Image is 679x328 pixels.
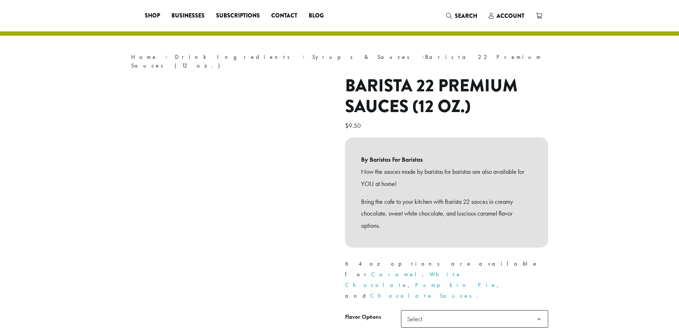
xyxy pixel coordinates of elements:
span: Shop [145,11,160,20]
span: Account [497,12,524,20]
p: Bring the cafe to your kitchen with Barista 22 sauces in creamy chocolate, sweet white chocolate,... [361,196,532,232]
bdi: 9.50 [345,121,362,130]
span: $ [345,121,349,130]
p: 64 oz options are available for , , , and . [345,258,548,301]
a: Drink Ingredients [175,53,294,61]
b: By Baristas For Baristas [361,153,532,166]
span: Select [401,310,548,328]
a: Syrups & Sauces [312,53,414,61]
a: Shop [139,10,166,21]
a: Caramel [371,271,422,278]
a: Pumpkin Pie [415,281,497,289]
label: Flavor Options [345,312,401,322]
a: Home [131,53,158,61]
span: › [165,50,168,61]
span: Select [404,312,429,326]
a: Search [441,10,483,22]
a: Chocolate Sauces [370,292,477,299]
nav: Breadcrumb [131,53,548,70]
span: Businesses [171,11,205,20]
span: Search [455,12,477,20]
span: › [302,50,305,61]
span: Blog [309,11,324,20]
h1: Barista 22 Premium Sauces (12 oz.) [345,76,548,117]
p: Now the sauces made by baristas for baristas are also available for YOU at home! [361,166,532,190]
span: › [422,50,424,61]
span: Contact [271,11,297,20]
span: Subscriptions [216,11,260,20]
